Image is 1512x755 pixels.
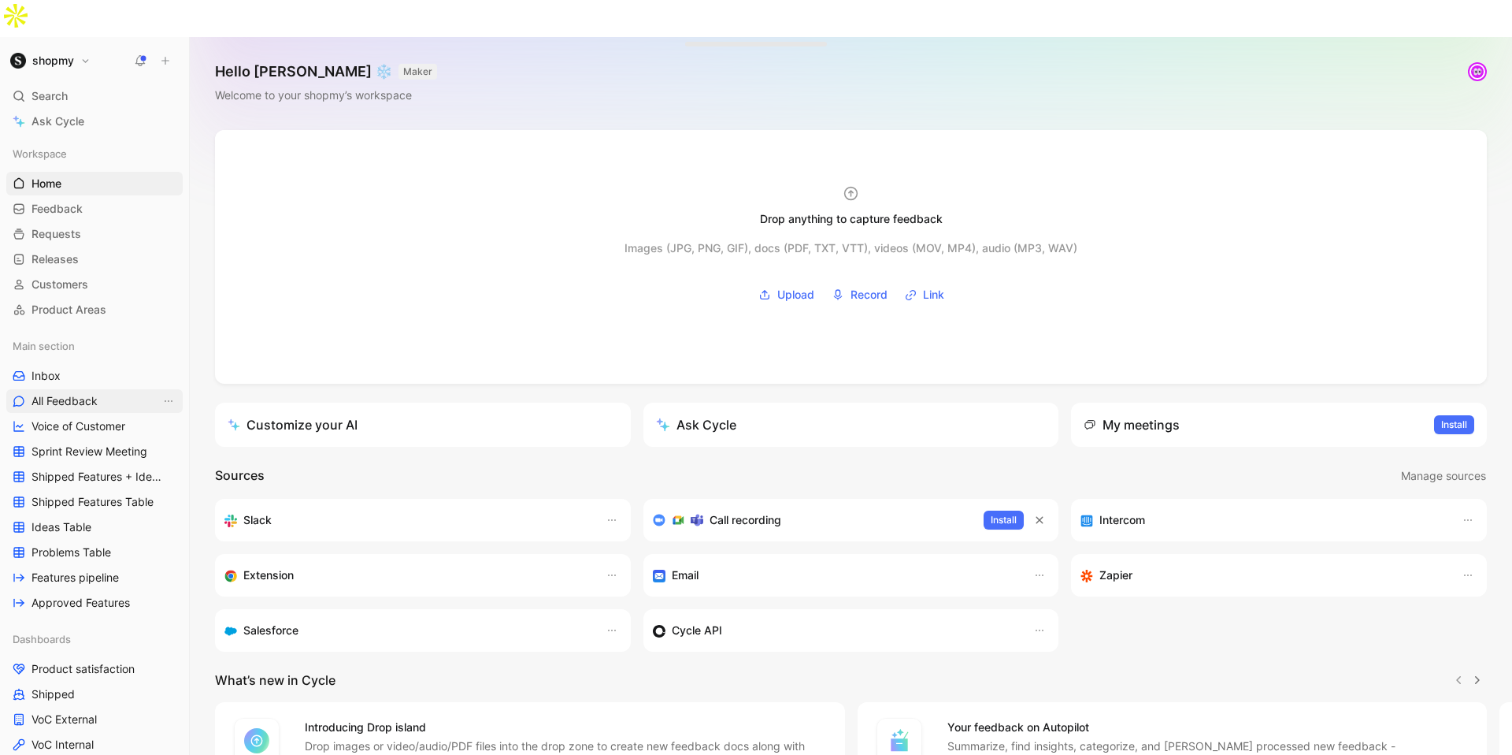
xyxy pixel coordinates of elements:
[6,490,183,514] a: Shipped Features Table
[31,226,81,242] span: Requests
[215,466,265,486] h2: Sources
[31,176,61,192] span: Home
[31,545,111,560] span: Problems Table
[624,239,1077,258] div: Images (JPG, PNG, GIF), docs (PDF, TXT, VTT), videos (MOV, MP4), audio (MP3, WAV)
[777,285,814,304] span: Upload
[31,686,75,702] span: Shipped
[760,210,943,229] div: Drop anything to capture feedback
[6,566,183,589] a: Features pipeline
[31,87,68,106] span: Search
[1080,566,1446,585] div: Capture feedback from thousands of sources with Zapier (survey results, recordings, sheets, etc).
[6,273,183,296] a: Customers
[31,712,97,727] span: VoC External
[243,511,272,530] h3: Slack
[656,415,736,434] div: Ask Cycle
[6,364,183,388] a: Inbox
[13,146,67,162] span: Workspace
[13,338,75,354] span: Main section
[1434,415,1474,434] button: Install
[710,511,781,530] h3: Call recording
[1099,566,1132,585] h3: Zapier
[31,469,164,485] span: Shipped Features + Ideas Table
[6,84,183,108] div: Search
[243,566,294,585] h3: Extension
[161,393,176,409] button: View actions
[31,368,61,384] span: Inbox
[31,302,106,318] span: Product Areas
[991,512,1017,528] span: Install
[1080,511,1446,530] div: Sync your customers, send feedback and get updates in Intercom
[243,621,298,640] h3: Salesforce
[753,283,820,307] button: Upload
[10,53,26,69] img: shopmy
[6,541,183,564] a: Problems Table
[398,64,437,80] button: MAKER
[215,62,437,81] h1: Hello [PERSON_NAME] ❄️
[643,403,1059,447] button: Ask Cycle
[215,403,631,447] a: Customize your AI
[923,285,944,304] span: Link
[653,621,1018,640] div: Sync customers & send feedback from custom sources. Get inspired by our favorite use case
[6,440,183,463] a: Sprint Review Meeting
[1441,417,1467,433] span: Install
[6,591,183,615] a: Approved Features
[6,334,183,358] div: Main section
[31,519,91,535] span: Ideas Table
[672,566,699,585] h3: Email
[215,86,437,105] div: Welcome to your shopmy’s workspace
[6,682,183,706] a: Shipped
[6,627,183,651] div: Dashboards
[31,570,119,586] span: Features pipeline
[6,465,183,489] a: Shipped Features + Ideas Table
[224,511,590,530] div: Sync your customers, send feedback and get updates in Slack
[6,389,183,413] a: All FeedbackView actions
[6,50,94,72] button: shopmyshopmy
[6,515,183,539] a: Ideas Table
[850,285,888,304] span: Record
[31,595,130,611] span: Approved Features
[653,566,1018,585] div: Forward emails to your feedback inbox
[305,718,826,737] h4: Introducing Drop island
[6,110,183,133] a: Ask Cycle
[947,718,1469,737] h4: Your feedback on Autopilot
[13,631,71,647] span: Dashboards
[31,444,147,459] span: Sprint Review Meeting
[6,298,183,322] a: Product Areas
[6,657,183,681] a: Product satisfaction
[6,415,183,438] a: Voice of Customer
[1469,64,1485,80] img: avatar
[6,222,183,246] a: Requests
[224,566,590,585] div: Capture feedback from anywhere on the web
[228,415,358,434] div: Customize your AI
[31,418,125,434] span: Voice of Customer
[826,283,893,307] button: Record
[899,283,950,307] button: Link
[31,661,135,677] span: Product satisfaction
[31,251,79,267] span: Releases
[1099,511,1145,530] h3: Intercom
[6,142,183,166] div: Workspace
[6,172,183,195] a: Home
[672,621,722,640] h3: Cycle API
[6,197,183,221] a: Feedback
[1401,467,1486,485] span: Manage sources
[31,112,84,131] span: Ask Cycle
[31,277,88,292] span: Customers
[984,511,1024,530] button: Install
[1084,415,1180,434] div: My meetings
[653,511,972,530] div: Record & transcribe meetings from Zoom, Meet & Teams.
[31,494,154,510] span: Shipped Features Table
[215,671,335,690] h2: What’s new in Cycle
[6,708,183,731] a: VoC External
[32,54,74,68] h1: shopmy
[31,393,98,409] span: All Feedback
[6,247,183,271] a: Releases
[1400,466,1487,486] button: Manage sources
[31,201,83,217] span: Feedback
[6,334,183,615] div: Main sectionInboxAll FeedbackView actionsVoice of CustomerSprint Review MeetingShipped Features +...
[31,737,94,753] span: VoC Internal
